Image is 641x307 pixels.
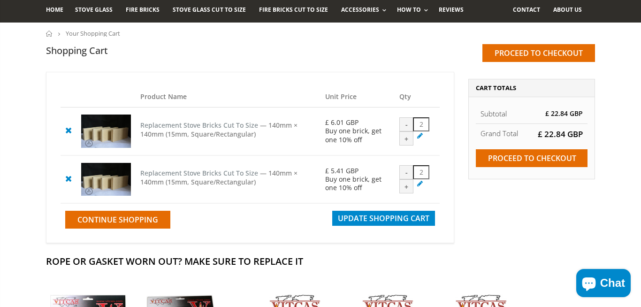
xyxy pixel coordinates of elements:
[476,149,588,167] input: Proceed to checkout
[259,6,328,14] span: Fire Bricks Cut To Size
[81,163,131,196] img: Replacement Stove Bricks Cut To Size - 15, 20, 25 and 30mm's thick - Brick Pool #24
[140,169,258,177] a: Replacement Stove Bricks Cut To Size
[573,269,633,299] inbox-online-store-chat: Shopify online store chat
[140,121,298,138] span: — 140mm × 140mm (15mm, Square/Rectangular)
[332,211,435,226] button: Update Shopping Cart
[46,255,595,268] h2: Rope Or Gasket Worn Out? Make Sure To Replace It
[46,6,63,14] span: Home
[513,6,540,14] span: Contact
[545,109,583,118] span: £ 22.84 GBP
[66,29,120,38] span: Your Shopping Cart
[77,215,158,225] span: Continue Shopping
[553,6,582,14] span: About us
[126,6,160,14] span: Fire Bricks
[325,166,359,175] span: £ 5.41 GBP
[81,115,131,147] img: Replacement Stove Bricks Cut To Size - 15, 20, 25 and 30mm's thick - Brick Pool #24
[46,31,53,37] a: Home
[481,129,518,138] strong: Grand Total
[173,6,245,14] span: Stove Glass Cut To Size
[140,121,258,130] a: Replacement Stove Bricks Cut To Size
[399,165,413,179] div: -
[341,6,379,14] span: Accessories
[399,117,413,131] div: -
[439,6,464,14] span: Reviews
[482,44,595,62] input: Proceed to checkout
[476,84,516,92] span: Cart Totals
[481,109,507,118] span: Subtotal
[320,86,395,107] th: Unit Price
[338,213,429,223] span: Update Shopping Cart
[325,127,390,144] div: Buy one brick, get one 10% off
[397,6,421,14] span: How To
[46,44,108,57] h1: Shopping Cart
[325,118,359,127] span: £ 6.01 GBP
[140,169,298,186] span: — 140mm × 140mm (15mm, Square/Rectangular)
[538,129,583,139] span: £ 22.84 GBP
[399,131,413,146] div: +
[75,6,113,14] span: Stove Glass
[325,175,390,192] div: Buy one brick, get one 10% off
[65,211,170,229] a: Continue Shopping
[399,179,413,193] div: +
[395,86,440,107] th: Qty
[136,86,320,107] th: Product Name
